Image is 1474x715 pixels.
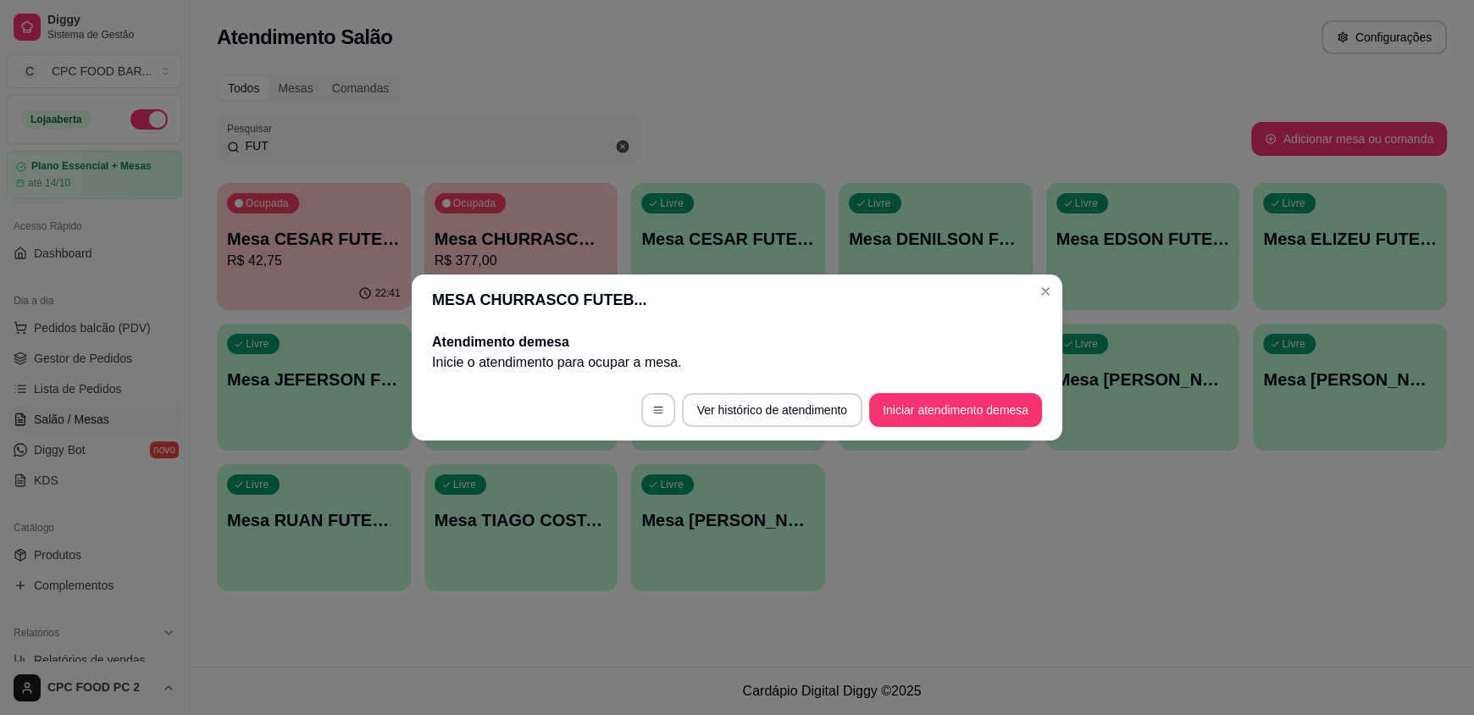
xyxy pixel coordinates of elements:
[432,332,1042,352] h2: Atendimento de mesa
[682,393,862,427] button: Ver histórico de atendimento
[869,393,1042,427] button: Iniciar atendimento demesa
[412,274,1062,325] header: MESA CHURRASCO FUTEB...
[432,352,1042,373] p: Inicie o atendimento para ocupar a mesa .
[1032,278,1059,305] button: Close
